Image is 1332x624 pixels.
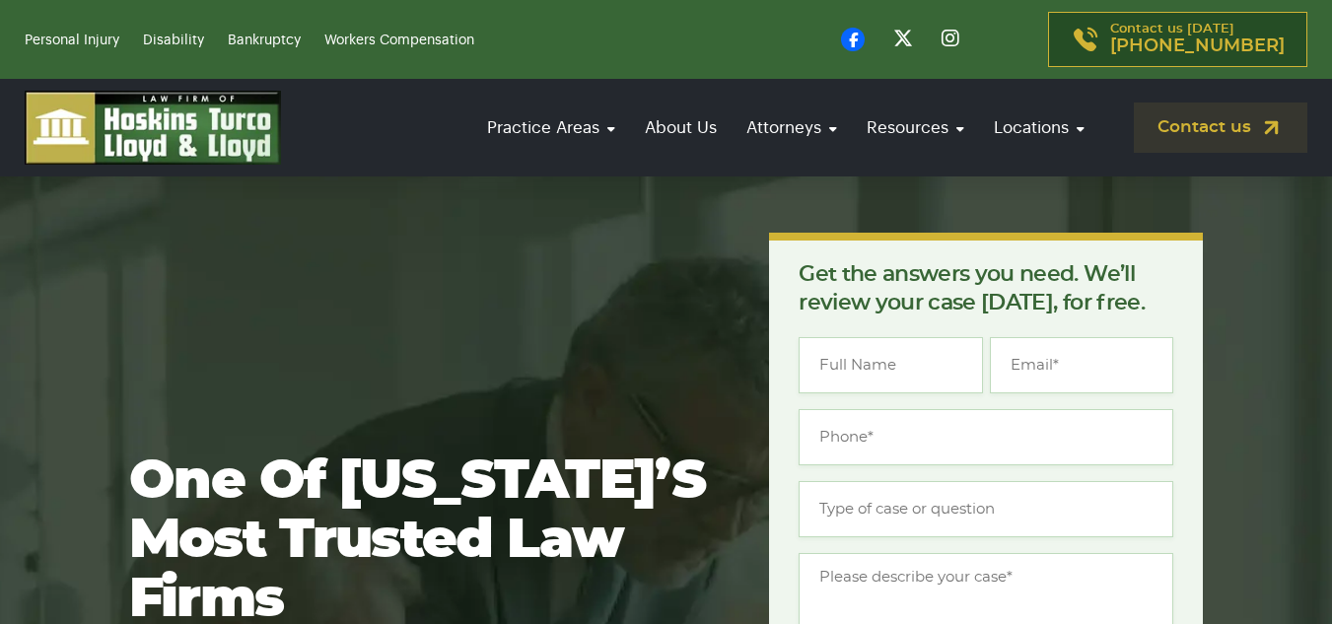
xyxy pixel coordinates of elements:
a: Personal Injury [25,34,119,47]
span: [PHONE_NUMBER] [1110,36,1285,56]
a: Locations [984,100,1094,156]
a: Resources [857,100,974,156]
a: Contact us [1134,103,1307,153]
input: Email* [990,337,1173,393]
input: Full Name [799,337,982,393]
p: Contact us [DATE] [1110,23,1285,56]
a: Disability [143,34,204,47]
img: logo [25,91,281,165]
a: Practice Areas [477,100,625,156]
input: Type of case or question [799,481,1173,537]
input: Phone* [799,409,1173,465]
a: Workers Compensation [324,34,474,47]
a: Bankruptcy [228,34,301,47]
a: Attorneys [736,100,847,156]
p: Get the answers you need. We’ll review your case [DATE], for free. [799,260,1173,317]
a: About Us [635,100,727,156]
a: Contact us [DATE][PHONE_NUMBER] [1048,12,1307,67]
